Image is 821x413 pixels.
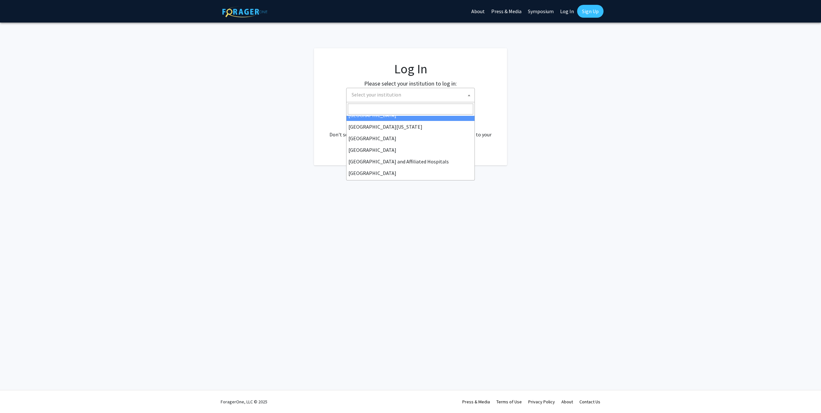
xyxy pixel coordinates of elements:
span: Select your institution [349,88,475,101]
span: Select your institution [352,91,401,98]
a: Sign Up [577,5,604,18]
a: Privacy Policy [528,399,555,405]
a: Press & Media [462,399,490,405]
a: About [561,399,573,405]
li: [GEOGRAPHIC_DATA] [346,167,475,179]
label: Please select your institution to log in: [364,79,457,88]
iframe: Chat [5,384,27,408]
li: [GEOGRAPHIC_DATA] and Affiliated Hospitals [346,156,475,167]
a: Contact Us [579,399,600,405]
li: [GEOGRAPHIC_DATA] [346,144,475,156]
li: [GEOGRAPHIC_DATA][US_STATE] [346,121,475,133]
div: No account? . Don't see your institution? about bringing ForagerOne to your institution. [327,115,494,146]
li: [GEOGRAPHIC_DATA] [346,133,475,144]
img: ForagerOne Logo [222,6,267,17]
li: [PERSON_NAME][GEOGRAPHIC_DATA][PERSON_NAME] [346,179,475,198]
h1: Log In [327,61,494,77]
span: Select your institution [346,88,475,102]
div: ForagerOne, LLC © 2025 [221,390,267,413]
input: Search [348,104,473,115]
a: Terms of Use [496,399,522,405]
